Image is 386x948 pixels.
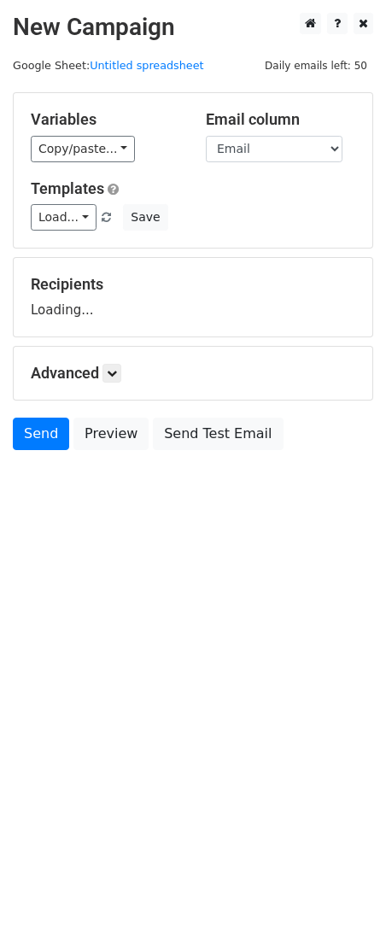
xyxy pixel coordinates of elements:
a: Send [13,418,69,450]
h5: Variables [31,110,180,129]
small: Google Sheet: [13,59,204,72]
a: Preview [73,418,149,450]
a: Templates [31,179,104,197]
h2: New Campaign [13,13,373,42]
a: Load... [31,204,96,231]
button: Save [123,204,167,231]
a: Send Test Email [153,418,283,450]
h5: Advanced [31,364,355,383]
a: Untitled spreadsheet [90,59,203,72]
span: Daily emails left: 50 [259,56,373,75]
h5: Recipients [31,275,355,294]
h5: Email column [206,110,355,129]
a: Daily emails left: 50 [259,59,373,72]
a: Copy/paste... [31,136,135,162]
div: Loading... [31,275,355,319]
